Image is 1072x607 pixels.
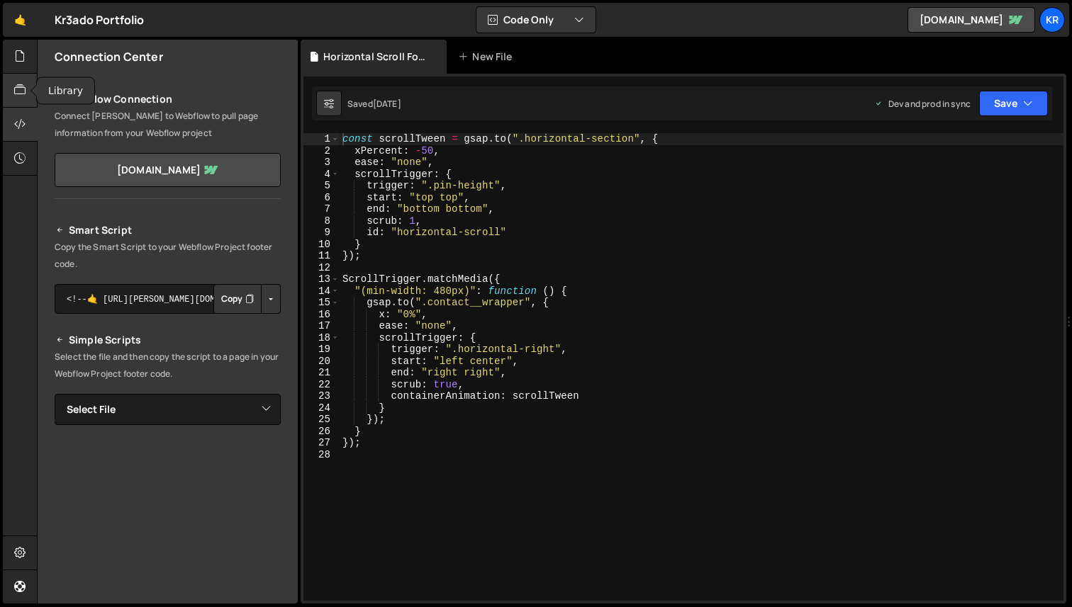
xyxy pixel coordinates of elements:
[303,169,340,181] div: 4
[908,7,1035,33] a: [DOMAIN_NAME]
[303,449,340,461] div: 28
[303,239,340,251] div: 10
[874,98,971,110] div: Dev and prod in sync
[55,91,281,108] h2: Webflow Connection
[979,91,1048,116] button: Save
[55,49,163,64] h2: Connection Center
[303,203,340,215] div: 7
[37,78,94,104] div: Library
[303,227,340,239] div: 9
[303,344,340,356] div: 19
[303,262,340,274] div: 12
[303,157,340,169] div: 3
[303,320,340,332] div: 17
[55,108,281,142] p: Connect [PERSON_NAME] to Webflow to pull page information from your Webflow project
[373,98,401,110] div: [DATE]
[476,7,596,33] button: Code Only
[303,426,340,438] div: 26
[303,309,340,321] div: 16
[303,180,340,192] div: 5
[55,348,281,382] p: Select the file and then copy the script to a page in your Webflow Project footer code.
[303,250,340,262] div: 11
[303,437,340,449] div: 27
[303,367,340,379] div: 21
[303,414,340,426] div: 25
[303,379,340,391] div: 22
[303,390,340,402] div: 23
[323,50,430,64] div: Horizontal Scroll Footer.js
[303,356,340,368] div: 20
[303,192,340,204] div: 6
[55,284,281,314] textarea: <!--🤙 [URL][PERSON_NAME][DOMAIN_NAME]> <script>document.addEventListener("DOMContentLoaded", func...
[55,239,281,273] p: Copy the Smart Script to your Webflow Project footer code.
[55,331,281,348] h2: Simple Scripts
[55,11,145,28] div: Kr3ado Portfolio
[303,297,340,309] div: 15
[303,285,340,297] div: 14
[303,273,340,285] div: 13
[1039,7,1065,33] a: kr
[303,332,340,344] div: 18
[347,98,401,110] div: Saved
[213,284,281,314] div: Button group with nested dropdown
[303,133,340,145] div: 1
[55,153,281,187] a: [DOMAIN_NAME]
[55,222,281,239] h2: Smart Script
[458,50,518,64] div: New File
[303,215,340,227] div: 8
[303,402,340,414] div: 24
[303,145,340,157] div: 2
[3,3,38,37] a: 🤙
[213,284,262,314] button: Copy
[55,448,282,576] iframe: YouTube video player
